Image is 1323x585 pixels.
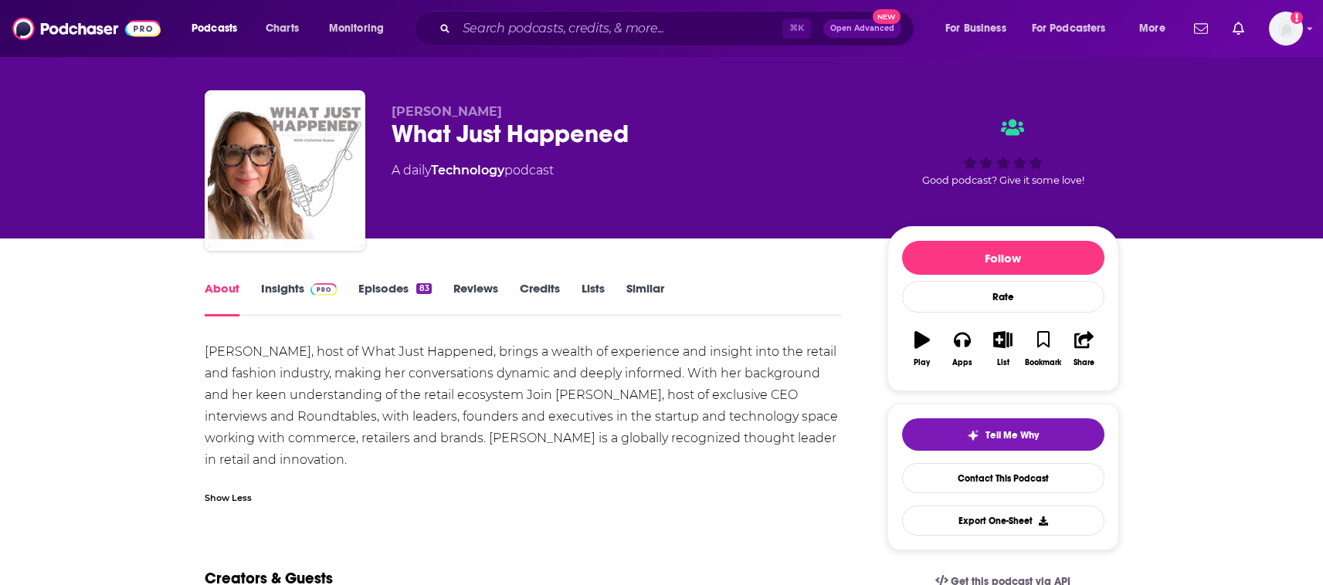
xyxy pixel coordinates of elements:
div: Rate [902,281,1104,313]
a: About [205,281,239,316]
button: tell me why sparkleTell Me Why [902,418,1104,451]
button: open menu [318,16,404,41]
button: Share [1063,321,1104,377]
div: 83 [416,283,431,294]
div: Bookmark [1025,358,1061,367]
a: Lists [582,281,605,316]
div: List [997,358,1009,367]
span: Podcasts [192,18,237,39]
button: open menu [1022,16,1128,41]
span: For Podcasters [1032,18,1106,39]
span: Monitoring [329,18,384,39]
button: Play [902,321,942,377]
button: Follow [902,241,1104,275]
span: Charts [266,18,299,39]
div: Share [1074,358,1094,367]
img: Podchaser - Follow, Share and Rate Podcasts [12,14,161,43]
span: For Business [945,18,1006,39]
img: User Profile [1269,12,1303,46]
a: Reviews [453,281,498,316]
span: Open Advanced [830,25,894,32]
button: Bookmark [1023,321,1063,377]
span: [PERSON_NAME] [392,104,502,119]
button: Apps [942,321,982,377]
button: open menu [935,16,1026,41]
a: Credits [520,281,560,316]
a: InsightsPodchaser Pro [261,281,338,316]
div: Search podcasts, credits, & more... [429,11,929,46]
a: Charts [256,16,308,41]
span: New [873,9,901,24]
img: Podchaser Pro [310,283,338,296]
img: tell me why sparkle [967,429,979,441]
a: Show notifications dropdown [1226,15,1250,42]
div: [PERSON_NAME], host of What Just Happened, brings a wealth of experience and insight into the ret... [205,341,842,471]
a: Contact This Podcast [902,463,1104,493]
button: Export One-Sheet [902,506,1104,536]
a: Show notifications dropdown [1188,15,1214,42]
div: A daily podcast [392,161,554,180]
div: Apps [952,358,972,367]
span: More [1139,18,1165,39]
span: Tell Me Why [985,429,1039,441]
button: Show profile menu [1269,12,1303,46]
button: List [982,321,1023,377]
img: What Just Happened [208,93,362,248]
button: open menu [181,16,257,41]
div: Good podcast? Give it some love! [887,104,1119,200]
button: Open AdvancedNew [823,19,901,38]
a: Technology [431,163,504,178]
span: ⌘ K [782,19,811,39]
a: Episodes83 [358,281,431,316]
div: Play [914,358,930,367]
span: Logged in as saraatspark [1269,12,1303,46]
span: Good podcast? Give it some love! [922,174,1084,186]
a: Similar [626,281,664,316]
input: Search podcasts, credits, & more... [456,16,782,41]
button: open menu [1128,16,1185,41]
svg: Add a profile image [1291,12,1303,24]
